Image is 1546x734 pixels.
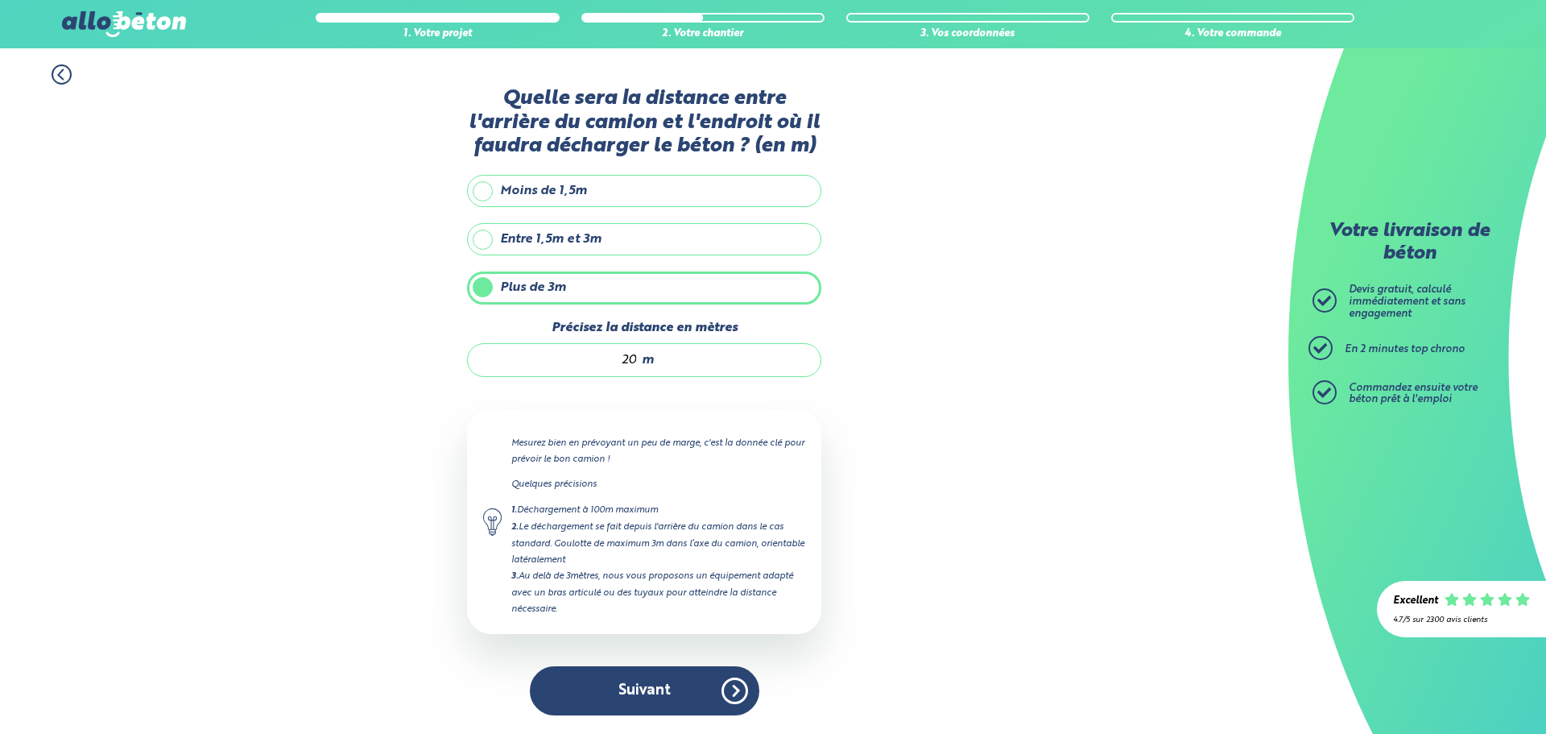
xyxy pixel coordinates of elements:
input: 0 [484,352,638,368]
div: Le déchargement se fait depuis l'arrière du camion dans le cas standard. Goulotte de maximum 3m d... [511,519,805,568]
strong: 2. [511,523,519,532]
span: Devis gratuit, calculé immédiatement et sans engagement [1349,284,1465,318]
span: Commandez ensuite votre béton prêt à l'emploi [1349,383,1478,405]
button: Suivant [530,666,759,715]
p: Quelques précisions [511,476,805,492]
label: Moins de 1,5m [467,175,821,207]
label: Plus de 3m [467,272,821,304]
span: En 2 minutes top chrono [1345,344,1465,355]
div: Excellent [1393,595,1438,608]
iframe: Help widget launcher [1403,671,1528,716]
strong: 1. [511,506,517,515]
div: Déchargement à 100m maximum [511,502,805,519]
div: 4. Votre commande [1111,28,1354,40]
div: Au delà de 3mètres, nous vous proposons un équipement adapté avec un bras articulé ou des tuyaux ... [511,568,805,617]
label: Précisez la distance en mètres [467,321,821,335]
p: Votre livraison de béton [1317,221,1502,265]
label: Quelle sera la distance entre l'arrière du camion et l'endroit où il faudra décharger le béton ? ... [467,87,821,158]
div: 4.7/5 sur 2300 avis clients [1393,616,1530,624]
div: 3. Vos coordonnées [846,28,1089,40]
label: Entre 1,5m et 3m [467,223,821,255]
p: Mesurez bien en prévoyant un peu de marge, c'est la donnée clé pour prévoir le bon camion ! [511,435,805,467]
img: allobéton [62,11,186,37]
strong: 3. [511,572,519,581]
div: 2. Votre chantier [581,28,825,40]
span: m [642,353,654,367]
div: 1. Votre projet [316,28,559,40]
